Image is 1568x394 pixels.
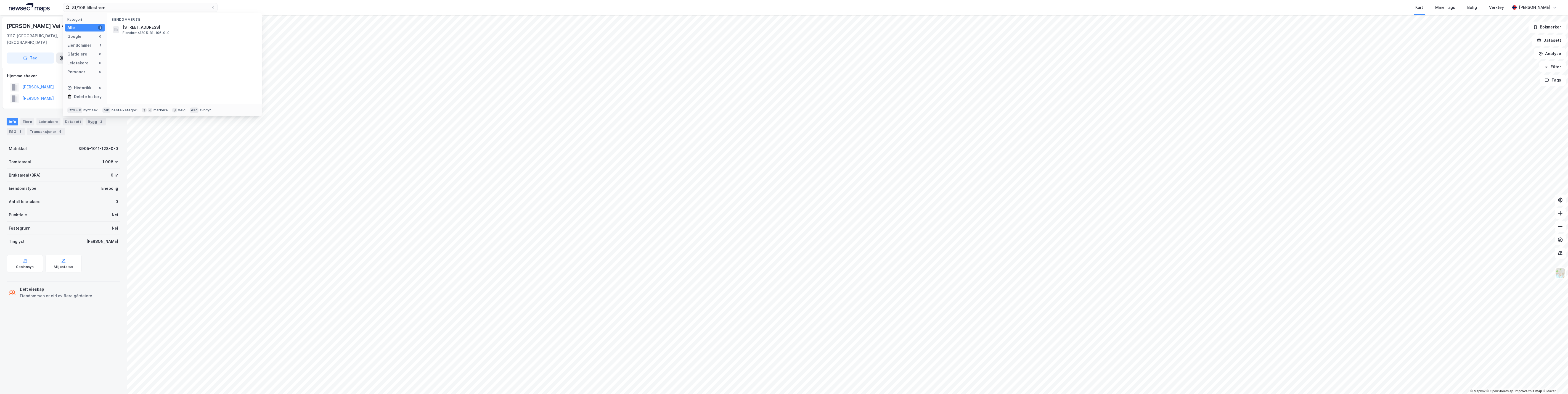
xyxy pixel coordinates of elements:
[107,13,262,23] div: Eiendommer (1)
[1540,75,1566,86] button: Tags
[9,238,25,245] div: Tinglyst
[1467,4,1477,11] div: Bolig
[67,60,89,66] div: Leietakere
[111,172,118,178] div: 0 ㎡
[7,73,120,79] div: Hjemmelshaver
[1540,367,1568,394] div: Kontrollprogram for chat
[1534,48,1566,59] button: Analyse
[7,118,18,125] div: Info
[98,52,102,56] div: 0
[112,225,118,232] div: Nei
[9,159,31,165] div: Tomteareal
[98,25,102,30] div: 1
[9,185,36,192] div: Eiendomstype
[112,108,137,112] div: neste kategori
[123,24,255,31] span: [STREET_ADDRESS]
[98,119,104,124] div: 2
[83,108,98,112] div: nytt søk
[98,34,102,39] div: 0
[74,93,102,100] div: Delete history
[1487,389,1513,393] a: OpenStreetMap
[7,33,76,46] div: 3117, [GEOGRAPHIC_DATA], [GEOGRAPHIC_DATA]
[102,159,118,165] div: 1 008 ㎡
[200,108,211,112] div: avbryt
[1489,4,1504,11] div: Verktøy
[1435,4,1455,11] div: Mine Tags
[98,70,102,74] div: 0
[67,107,82,113] div: Ctrl + k
[112,212,118,218] div: Nei
[20,293,92,299] div: Eiendommen er eid av flere gårdeiere
[70,3,211,12] input: Søk på adresse, matrikkel, gårdeiere, leietakere eller personer
[1539,61,1566,72] button: Filter
[1515,389,1542,393] a: Improve this map
[67,51,87,57] div: Gårdeiere
[123,31,169,35] span: Eiendom • 3205-81-106-0-0
[190,107,198,113] div: esc
[86,118,106,125] div: Bygg
[9,3,50,12] img: logo.a4113a55bc3d86da70a041830d287a7e.svg
[153,108,168,112] div: markere
[20,118,34,125] div: Eiere
[98,61,102,65] div: 0
[17,129,23,134] div: 1
[78,145,118,152] div: 3905-1011-128-0-0
[9,225,30,232] div: Festegrunn
[7,22,70,30] div: [PERSON_NAME] Vei 40
[63,118,83,125] div: Datasett
[20,286,92,293] div: Delt eieskap
[67,85,91,91] div: Historikk
[9,198,41,205] div: Antall leietakere
[7,52,54,64] button: Tag
[98,43,102,48] div: 1
[1540,367,1568,394] iframe: Chat Widget
[1470,389,1485,393] a: Mapbox
[67,17,105,22] div: Kategori
[27,128,65,135] div: Transaksjoner
[178,108,186,112] div: velg
[115,198,118,205] div: 0
[57,129,63,134] div: 5
[67,42,91,49] div: Eiendommer
[1555,268,1566,278] img: Z
[67,69,85,75] div: Personer
[9,212,27,218] div: Punktleie
[16,265,34,269] div: Geoinnsyn
[9,172,41,178] div: Bruksareal (BRA)
[1519,4,1550,11] div: [PERSON_NAME]
[102,107,111,113] div: tab
[36,118,60,125] div: Leietakere
[9,145,27,152] div: Matrikkel
[54,265,73,269] div: Miljøstatus
[7,128,25,135] div: ESG
[101,185,118,192] div: Enebolig
[1532,35,1566,46] button: Datasett
[98,86,102,90] div: 0
[86,238,118,245] div: [PERSON_NAME]
[67,24,75,31] div: Alle
[1415,4,1423,11] div: Kart
[67,33,81,40] div: Google
[1529,22,1566,33] button: Bokmerker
